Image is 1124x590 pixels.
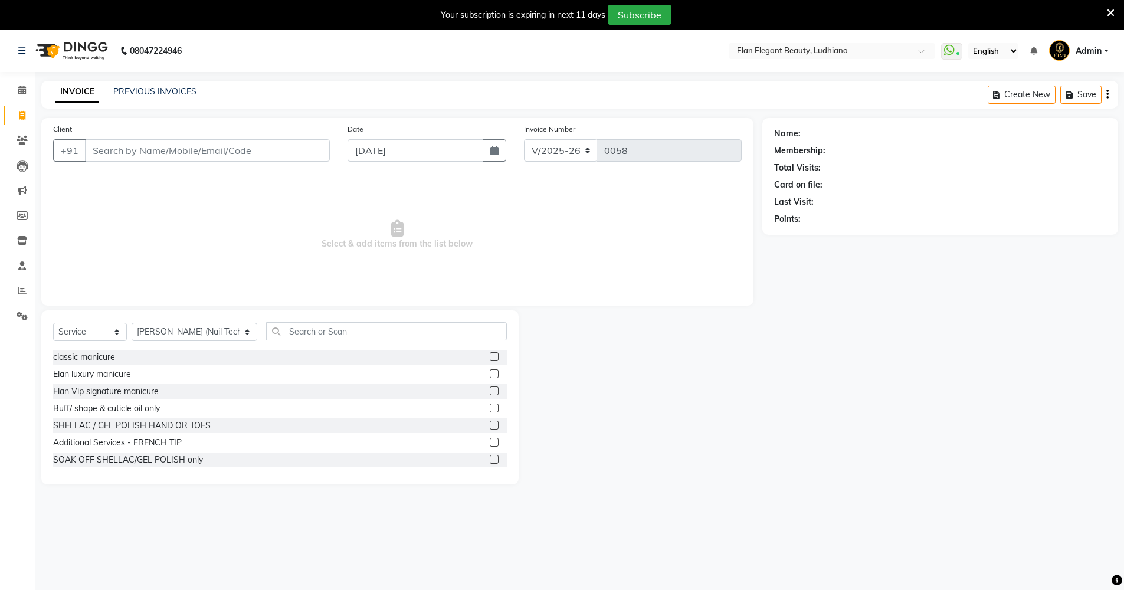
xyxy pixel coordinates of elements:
label: Date [348,124,363,135]
label: Invoice Number [524,124,575,135]
a: PREVIOUS INVOICES [113,86,196,97]
input: Search or Scan [266,322,507,340]
div: Membership: [774,145,825,157]
span: Admin [1076,45,1102,57]
div: Name: [774,127,801,140]
div: Points: [774,213,801,225]
img: Admin [1049,40,1070,61]
span: Select & add items from the list below [53,176,742,294]
img: logo [30,34,111,67]
a: INVOICE [55,81,99,103]
div: Elan luxury manicure [53,368,131,381]
div: Total Visits: [774,162,821,174]
div: Card on file: [774,179,822,191]
button: Save [1060,86,1102,104]
button: Subscribe [608,5,671,25]
label: Client [53,124,72,135]
input: Search by Name/Mobile/Email/Code [85,139,330,162]
div: Additional Services - FRENCH TIP [53,437,182,449]
div: Buff/ shape & cuticle oil only [53,402,160,415]
div: Elan Vip signature manicure [53,385,159,398]
div: SOAK OFF SHELLAC/GEL POLISH only [53,454,203,466]
b: 08047224946 [130,34,182,67]
button: +91 [53,139,86,162]
div: Your subscription is expiring in next 11 days [441,9,605,21]
div: Last Visit: [774,196,814,208]
div: classic manicure [53,351,115,363]
div: SHELLAC / GEL POLISH HAND OR TOES [53,419,211,432]
button: Create New [988,86,1056,104]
